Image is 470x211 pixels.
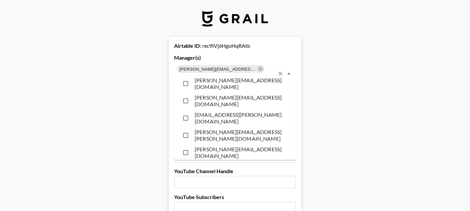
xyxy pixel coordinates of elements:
[174,42,296,49] div: rec9IVj6HgoHqRAtb
[174,144,296,161] li: [PERSON_NAME][EMAIL_ADDRESS][DOMAIN_NAME]
[174,92,296,109] li: [PERSON_NAME][EMAIL_ADDRESS][DOMAIN_NAME]
[174,194,296,200] label: YouTube Subscribers
[202,11,268,27] img: Grail Talent Logo
[174,109,296,127] li: [EMAIL_ADDRESS][PERSON_NAME][DOMAIN_NAME]
[177,65,259,73] span: [PERSON_NAME][EMAIL_ADDRESS][PERSON_NAME][DOMAIN_NAME]
[174,168,296,175] label: YouTube Channel Handle
[174,54,296,61] label: Manager(s)
[177,65,264,73] div: [PERSON_NAME][EMAIL_ADDRESS][PERSON_NAME][DOMAIN_NAME]
[174,127,296,144] li: [PERSON_NAME][EMAIL_ADDRESS][PERSON_NAME][DOMAIN_NAME]
[174,42,201,49] strong: Airtable ID:
[276,69,285,78] button: Clear
[174,75,296,92] li: [PERSON_NAME][EMAIL_ADDRESS][DOMAIN_NAME]
[284,69,294,78] button: Close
